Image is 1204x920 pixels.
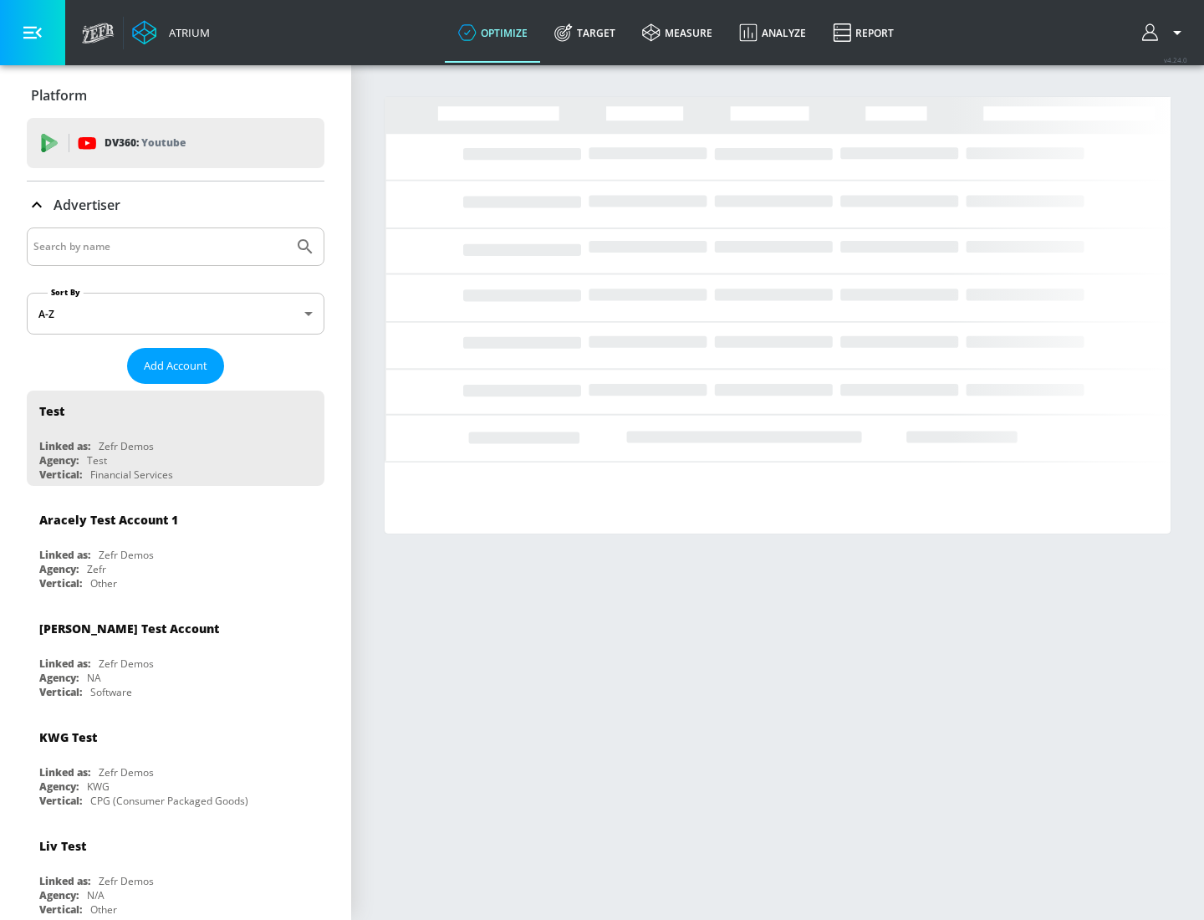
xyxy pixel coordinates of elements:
[90,794,248,808] div: CPG (Consumer Packaged Goods)
[726,3,819,63] a: Analyze
[27,608,324,703] div: [PERSON_NAME] Test AccountLinked as:Zefr DemosAgency:NAVertical:Software
[629,3,726,63] a: measure
[39,657,90,671] div: Linked as:
[99,657,154,671] div: Zefr Demos
[99,439,154,453] div: Zefr Demos
[39,468,82,482] div: Vertical:
[39,453,79,468] div: Agency:
[27,717,324,812] div: KWG TestLinked as:Zefr DemosAgency:KWGVertical:CPG (Consumer Packaged Goods)
[39,874,90,888] div: Linked as:
[39,403,64,419] div: Test
[132,20,210,45] a: Atrium
[87,671,101,685] div: NA
[27,181,324,228] div: Advertiser
[141,134,186,151] p: Youtube
[27,118,324,168] div: DV360: Youtube
[39,671,79,685] div: Agency:
[144,356,207,376] span: Add Account
[127,348,224,384] button: Add Account
[39,439,90,453] div: Linked as:
[90,576,117,590] div: Other
[48,287,84,298] label: Sort By
[1164,55,1187,64] span: v 4.24.0
[27,499,324,595] div: Aracely Test Account 1Linked as:Zefr DemosAgency:ZefrVertical:Other
[162,25,210,40] div: Atrium
[90,685,132,699] div: Software
[39,548,90,562] div: Linked as:
[90,468,173,482] div: Financial Services
[39,902,82,917] div: Vertical:
[39,512,178,528] div: Aracely Test Account 1
[87,453,107,468] div: Test
[39,729,97,745] div: KWG Test
[33,236,287,258] input: Search by name
[27,72,324,119] div: Platform
[819,3,907,63] a: Report
[39,562,79,576] div: Agency:
[39,621,219,636] div: [PERSON_NAME] Test Account
[39,685,82,699] div: Vertical:
[31,86,87,105] p: Platform
[99,765,154,779] div: Zefr Demos
[27,293,324,335] div: A-Z
[39,576,82,590] div: Vertical:
[27,391,324,486] div: TestLinked as:Zefr DemosAgency:TestVertical:Financial Services
[445,3,541,63] a: optimize
[39,888,79,902] div: Agency:
[99,874,154,888] div: Zefr Demos
[39,838,86,854] div: Liv Test
[87,562,106,576] div: Zefr
[90,902,117,917] div: Other
[99,548,154,562] div: Zefr Demos
[39,765,90,779] div: Linked as:
[541,3,629,63] a: Target
[87,888,105,902] div: N/A
[54,196,120,214] p: Advertiser
[105,134,186,152] p: DV360:
[39,794,82,808] div: Vertical:
[39,779,79,794] div: Agency:
[87,779,110,794] div: KWG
